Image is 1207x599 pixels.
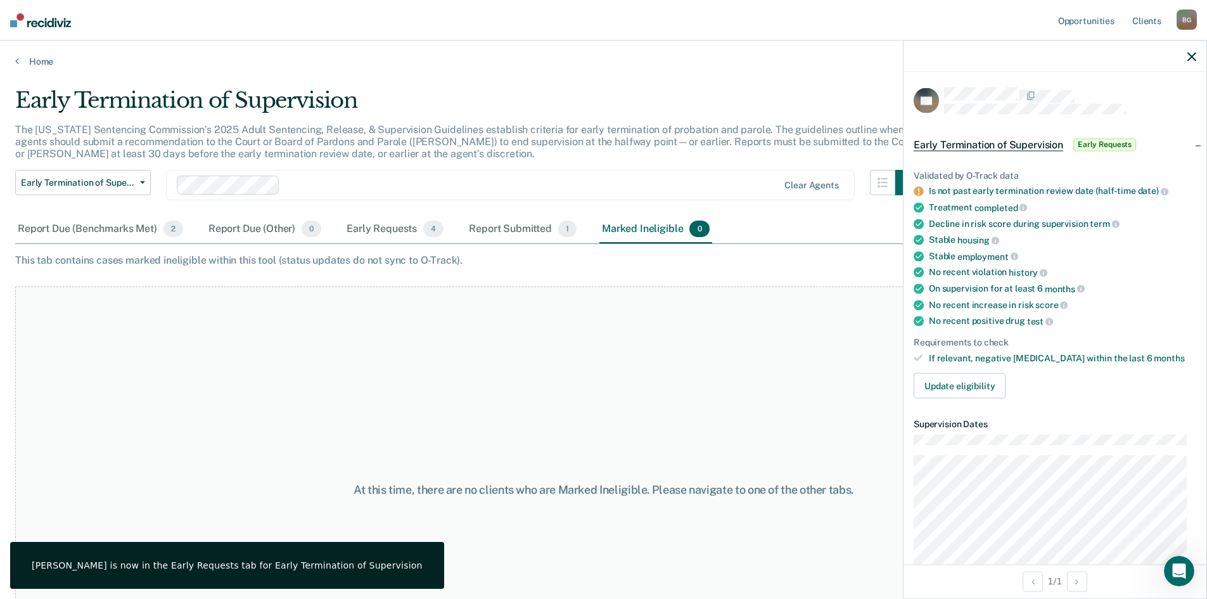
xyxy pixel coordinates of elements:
iframe: Intercom live chat [1164,556,1194,586]
div: Stable [929,250,1196,262]
span: 0 [689,221,709,237]
span: housing [957,235,999,245]
div: [PERSON_NAME] is now in the Early Requests tab for Early Termination of Supervision [32,560,423,571]
div: Clear agents [784,180,838,191]
div: Treatment [929,202,1196,214]
div: No recent positive drug [929,316,1196,327]
span: 0 [302,221,321,237]
div: 1 / 1 [904,564,1206,598]
div: No recent violation [929,267,1196,278]
a: Home [15,56,1192,67]
span: Early Requests [1073,138,1136,151]
span: 2 [163,221,183,237]
span: 1 [558,221,577,237]
div: If relevant, negative [MEDICAL_DATA] within the last 6 [929,352,1196,363]
div: B G [1177,10,1197,30]
div: Validated by O-Track data [914,170,1196,181]
img: Recidiviz [10,13,71,27]
div: Is not past early termination review date (half-time date) [929,186,1196,197]
span: Early Termination of Supervision [914,138,1063,151]
span: 4 [423,221,444,237]
div: Early Requests [344,216,446,243]
div: Early Termination of Supervision [15,87,921,124]
button: Update eligibility [914,373,1006,399]
button: Next Opportunity [1067,571,1087,591]
div: No recent increase in risk [929,299,1196,311]
span: test [1027,316,1053,326]
span: employment [957,251,1018,261]
div: Requirements to check [914,337,1196,347]
div: At this time, there are no clients who are Marked Ineligible. Please navigate to one of the other... [310,483,898,497]
div: Marked Ineligible [599,216,712,243]
span: term [1090,219,1119,229]
div: Stable [929,235,1196,246]
span: months [1154,352,1184,363]
div: On supervision for at least 6 [929,283,1196,295]
div: Report Due (Other) [206,216,324,243]
div: Report Due (Benchmarks Met) [15,216,186,243]
div: Report Submitted [466,216,579,243]
span: months [1045,283,1085,293]
span: score [1035,300,1068,310]
dt: Supervision Dates [914,419,1196,430]
span: history [1009,267,1047,278]
span: Early Termination of Supervision [21,177,135,188]
div: Decline in risk score during supervision [929,218,1196,229]
button: Previous Opportunity [1023,571,1043,591]
div: This tab contains cases marked ineligible within this tool (status updates do not sync to O-Track). [15,254,1192,266]
p: The [US_STATE] Sentencing Commission’s 2025 Adult Sentencing, Release, & Supervision Guidelines e... [15,124,917,160]
span: completed [974,202,1028,212]
div: Early Termination of SupervisionEarly Requests [904,124,1206,165]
